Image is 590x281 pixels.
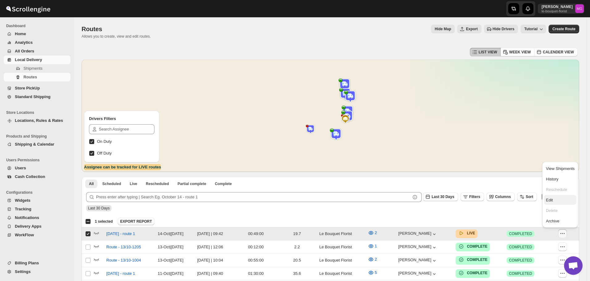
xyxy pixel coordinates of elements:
button: WorkFlow [4,231,70,239]
button: Sort [517,192,537,201]
button: [DATE] - route 1 [103,229,139,239]
span: Standard Shipping [15,94,51,99]
div: [DATE] | 10:04 [197,257,233,263]
button: All routes [85,180,97,188]
span: Off Duty [97,151,112,155]
button: Columns [487,192,515,201]
div: 00:12:00 [237,244,275,250]
span: WorkFlow [15,233,34,237]
div: [DATE] | 09:42 [197,231,233,237]
span: LIST VIEW [478,50,497,55]
div: [DATE] | 09:40 [197,271,233,277]
button: COMPLETE [458,257,487,263]
span: Dashboard [6,23,71,28]
button: Tutorial [520,25,546,33]
button: Shipping & Calendar [4,140,70,149]
span: Edit [546,198,553,202]
div: 2.2 [278,244,315,250]
b: COMPLETE [467,244,487,249]
span: Delete [546,208,558,213]
span: Shipments [23,66,42,71]
span: COMPLETED [509,258,532,263]
span: Last 30 Days [88,206,110,210]
span: COMPLETED [509,245,532,250]
div: 00:49:00 [237,231,275,237]
span: Billing Plans [15,261,39,265]
div: Le Bouquet Florist [319,244,364,250]
b: LIVE [467,231,475,235]
span: COMPLETED [509,271,532,276]
button: [PERSON_NAME] [398,258,437,264]
button: 1 [364,241,381,251]
span: Create Route [552,27,575,31]
span: Store Locations [6,110,71,115]
input: Search Assignee [99,124,154,134]
span: [DATE] - route 1 [106,271,135,277]
span: Products and Shipping [6,134,71,139]
span: Reschedule [546,187,567,192]
button: [PERSON_NAME] [398,244,437,250]
span: View Shipments [546,166,575,171]
div: 19.7 [278,231,315,237]
button: 2 [364,228,381,238]
div: 00:55:00 [237,257,275,263]
button: 2 [364,254,381,264]
button: [PERSON_NAME] [398,231,437,237]
button: Tracking [4,205,70,213]
button: [DATE] - route 1 [103,269,139,279]
button: [PERSON_NAME] [398,271,437,277]
span: Store PickUp [15,86,40,90]
button: WEEK VIEW [500,48,534,56]
div: 20.5 [278,257,315,263]
span: Route - 13/10-1004 [106,257,141,263]
div: 35.6 [278,271,315,277]
button: Export [457,25,481,33]
span: Scheduled [102,181,121,186]
div: Le Bouquet Florist [319,257,364,263]
span: EXPORT REPORT [120,219,152,224]
span: Filters [469,195,480,199]
span: 2 [375,230,377,235]
span: 13-Oct | [DATE] [158,245,183,249]
div: 01:30:00 [237,271,275,277]
span: History [546,177,558,181]
button: Settings [4,267,70,276]
span: On Duty [97,139,112,144]
button: LIST VIEW [470,48,501,56]
span: Columns [495,195,511,199]
span: Locations, Rules & Rates [15,118,63,123]
span: Rescheduled [146,181,169,186]
button: Delivery Apps [4,222,70,231]
span: 11-Oct | [DATE] [158,271,183,276]
button: Users [4,164,70,172]
button: Billing Plans [4,259,70,267]
text: MG [577,7,582,10]
p: [PERSON_NAME] [542,4,573,9]
span: Tracking [15,207,31,211]
span: 14-Oct | [DATE] [158,231,183,236]
button: Hide Drivers [484,25,518,33]
span: Melody Gluth [575,4,584,13]
span: Cash Collection [15,174,45,179]
button: Home [4,30,70,38]
span: Settings [15,269,31,274]
span: Export [466,27,478,31]
span: Complete [215,181,232,186]
span: CALENDER VIEW [543,50,574,55]
button: Routes [4,73,70,81]
span: Local Delivery [15,57,42,62]
button: Notifications [4,213,70,222]
span: 2 [375,257,377,262]
span: Users [15,166,26,170]
span: Users Permissions [6,158,71,163]
button: Locations, Rules & Rates [4,116,70,125]
span: 13-Oct | [DATE] [158,258,183,262]
span: 5 [375,270,377,275]
button: Widgets [4,196,70,205]
button: Create Route [549,25,579,33]
button: Map action label [431,25,455,33]
span: Delivery Apps [15,224,41,229]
